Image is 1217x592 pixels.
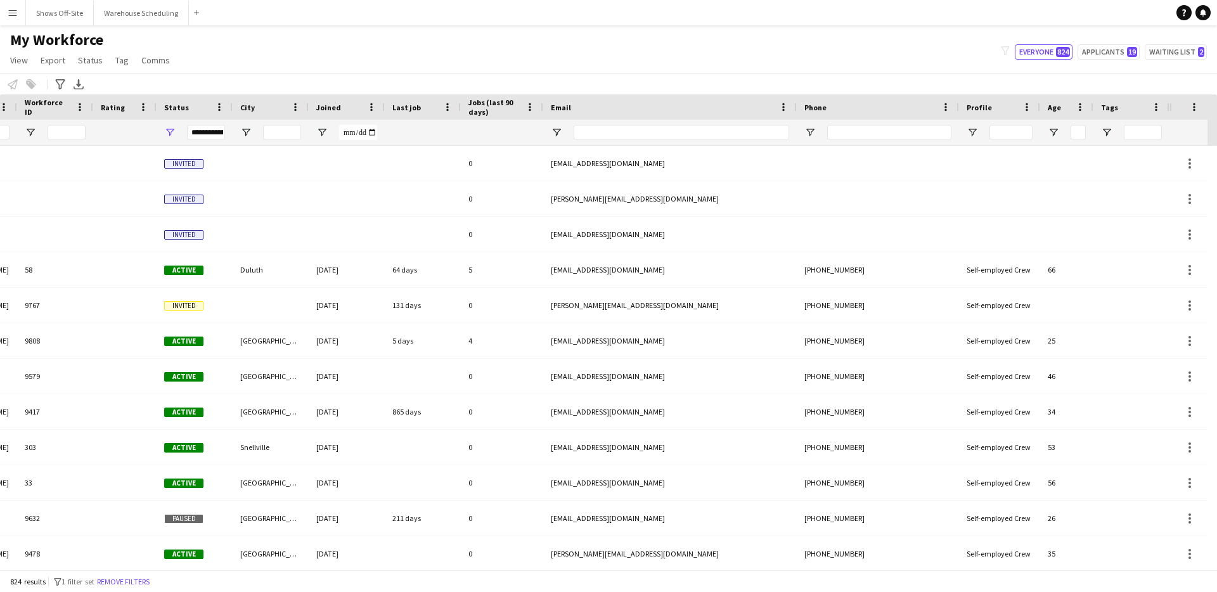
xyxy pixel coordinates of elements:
[1145,44,1207,60] button: Waiting list2
[461,323,543,358] div: 4
[309,288,385,323] div: [DATE]
[989,125,1033,140] input: Profile Filter Input
[233,465,309,500] div: [GEOGRAPHIC_DATA]
[17,536,93,571] div: 9478
[73,52,108,68] a: Status
[164,479,203,488] span: Active
[101,103,125,112] span: Rating
[309,252,385,287] div: [DATE]
[35,52,70,68] a: Export
[543,430,797,465] div: [EMAIL_ADDRESS][DOMAIN_NAME]
[959,288,1040,323] div: Self-employed Crew
[164,230,203,240] span: Invited
[53,77,68,92] app-action-btn: Advanced filters
[959,465,1040,500] div: Self-employed Crew
[959,501,1040,536] div: Self-employed Crew
[164,408,203,417] span: Active
[240,127,252,138] button: Open Filter Menu
[316,127,328,138] button: Open Filter Menu
[233,394,309,429] div: [GEOGRAPHIC_DATA]
[164,301,203,311] span: Invited
[1101,103,1118,112] span: Tags
[316,103,341,112] span: Joined
[967,103,992,112] span: Profile
[1048,103,1061,112] span: Age
[385,288,461,323] div: 131 days
[543,359,797,394] div: [EMAIL_ADDRESS][DOMAIN_NAME]
[959,536,1040,571] div: Self-employed Crew
[164,443,203,453] span: Active
[10,30,103,49] span: My Workforce
[1071,125,1086,140] input: Age Filter Input
[543,288,797,323] div: [PERSON_NAME][EMAIL_ADDRESS][DOMAIN_NAME]
[17,252,93,287] div: 58
[1040,252,1093,287] div: 66
[309,465,385,500] div: [DATE]
[959,430,1040,465] div: Self-employed Crew
[1040,536,1093,571] div: 35
[233,323,309,358] div: [GEOGRAPHIC_DATA]
[25,98,70,117] span: Workforce ID
[461,288,543,323] div: 0
[141,55,170,66] span: Comms
[25,127,36,138] button: Open Filter Menu
[240,103,255,112] span: City
[461,430,543,465] div: 0
[797,394,959,429] div: [PHONE_NUMBER]
[959,323,1040,358] div: Self-employed Crew
[263,125,301,140] input: City Filter Input
[48,125,86,140] input: Workforce ID Filter Input
[797,323,959,358] div: [PHONE_NUMBER]
[543,146,797,181] div: [EMAIL_ADDRESS][DOMAIN_NAME]
[1040,394,1093,429] div: 34
[967,127,978,138] button: Open Filter Menu
[543,217,797,252] div: [EMAIL_ADDRESS][DOMAIN_NAME]
[17,430,93,465] div: 303
[1101,127,1112,138] button: Open Filter Menu
[164,159,203,169] span: Invited
[1040,430,1093,465] div: 53
[1048,127,1059,138] button: Open Filter Menu
[164,550,203,559] span: Active
[385,323,461,358] div: 5 days
[543,252,797,287] div: [EMAIL_ADDRESS][DOMAIN_NAME]
[461,146,543,181] div: 0
[543,536,797,571] div: [PERSON_NAME][EMAIL_ADDRESS][DOMAIN_NAME]
[233,501,309,536] div: [GEOGRAPHIC_DATA]
[17,359,93,394] div: 9579
[543,323,797,358] div: [EMAIL_ADDRESS][DOMAIN_NAME]
[385,501,461,536] div: 211 days
[543,181,797,216] div: [PERSON_NAME][EMAIL_ADDRESS][DOMAIN_NAME]
[1078,44,1140,60] button: Applicants19
[797,288,959,323] div: [PHONE_NUMBER]
[1124,125,1162,140] input: Tags Filter Input
[574,125,789,140] input: Email Filter Input
[1040,501,1093,536] div: 26
[1127,47,1137,57] span: 19
[1040,323,1093,358] div: 25
[959,359,1040,394] div: Self-employed Crew
[233,430,309,465] div: Snellville
[385,394,461,429] div: 865 days
[71,77,86,92] app-action-btn: Export XLSX
[233,536,309,571] div: [GEOGRAPHIC_DATA]
[233,359,309,394] div: [GEOGRAPHIC_DATA]
[5,52,33,68] a: View
[164,103,189,112] span: Status
[94,1,189,25] button: Warehouse Scheduling
[309,501,385,536] div: [DATE]
[461,217,543,252] div: 0
[1198,47,1204,57] span: 2
[468,98,520,117] span: Jobs (last 90 days)
[804,103,827,112] span: Phone
[17,394,93,429] div: 9417
[797,359,959,394] div: [PHONE_NUMBER]
[551,127,562,138] button: Open Filter Menu
[543,394,797,429] div: [EMAIL_ADDRESS][DOMAIN_NAME]
[115,55,129,66] span: Tag
[309,536,385,571] div: [DATE]
[10,55,28,66] span: View
[461,394,543,429] div: 0
[797,465,959,500] div: [PHONE_NUMBER]
[309,359,385,394] div: [DATE]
